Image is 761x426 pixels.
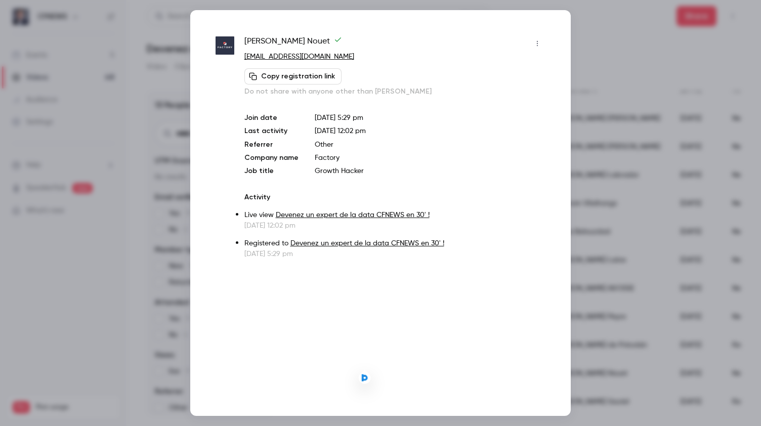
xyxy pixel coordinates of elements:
[315,113,545,123] p: [DATE] 5:29 pm
[244,153,299,163] p: Company name
[244,166,299,176] p: Job title
[276,211,430,219] a: Devenez un expert de la data CFNEWS en 30' !
[244,113,299,123] p: Join date
[244,53,354,60] a: [EMAIL_ADDRESS][DOMAIN_NAME]
[315,127,366,135] span: [DATE] 12:02 pm
[244,126,299,137] p: Last activity
[244,35,342,52] span: [PERSON_NAME] Nouet
[244,221,545,231] p: [DATE] 12:02 pm
[244,210,545,221] p: Live view
[244,68,342,84] button: Copy registration link
[216,36,234,55] img: factory.fr
[244,140,299,150] p: Referrer
[244,87,545,97] p: Do not share with anyone other than [PERSON_NAME]
[290,240,444,247] a: Devenez un expert de la data CFNEWS en 30' !
[244,249,545,259] p: [DATE] 5:29 pm
[315,140,545,150] p: Other
[244,238,545,249] p: Registered to
[315,166,545,176] p: Growth Hacker
[315,153,545,163] p: Factory
[244,192,545,202] p: Activity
